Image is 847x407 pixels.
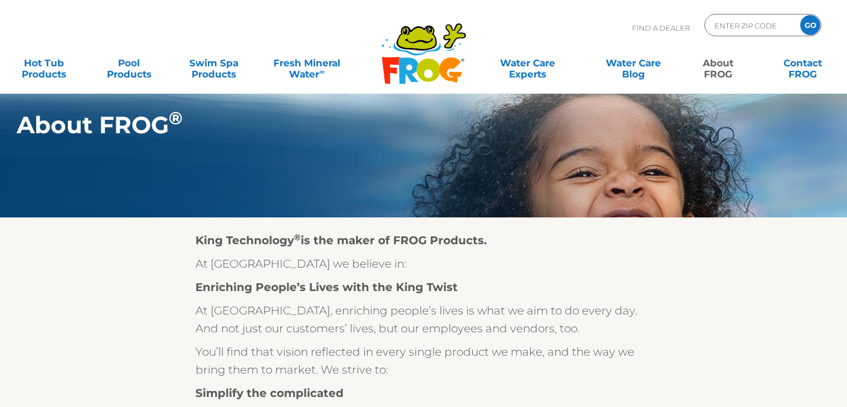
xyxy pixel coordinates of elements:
[195,386,344,400] strong: Simplify the complicated
[195,302,652,337] p: At [GEOGRAPHIC_DATA], enriching people’s lives is what we aim to do every day. And not just our c...
[800,15,820,35] input: GO
[181,52,247,74] a: Swim SpaProducts
[195,255,652,273] p: At [GEOGRAPHIC_DATA] we believe in:
[17,112,762,138] h1: About FROG
[96,52,161,74] a: PoolProducts
[770,52,836,74] a: ContactFROG
[474,52,581,74] a: Water CareExperts
[294,232,301,243] sup: ®
[685,52,751,74] a: AboutFROG
[195,234,487,247] strong: King Technology is the maker of FROG Products.
[266,52,348,74] a: Fresh MineralWater∞
[600,52,666,74] a: Water CareBlog
[195,280,458,294] strong: Enriching People’s Lives with the King Twist
[195,343,652,379] p: You’ll find that vision reflected in every single product we make, and the way we bring them to m...
[169,108,183,129] sup: ®
[632,14,690,42] p: Find A Dealer
[11,52,77,74] a: Hot TubProducts
[319,67,324,76] sup: ∞
[713,17,789,33] input: Zip Code Form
